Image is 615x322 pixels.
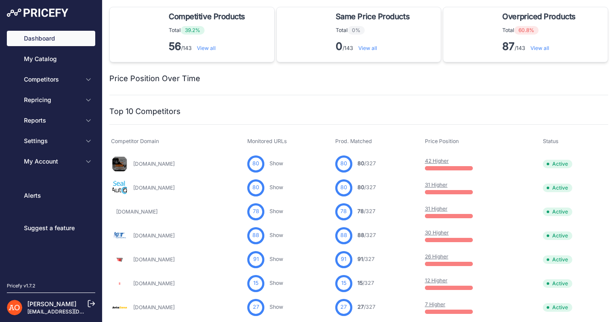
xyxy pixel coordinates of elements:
a: [DOMAIN_NAME] [133,161,175,167]
span: 0% [348,26,365,35]
a: Show [269,304,283,310]
button: Repricing [7,92,95,108]
nav: Sidebar [7,31,95,272]
span: 88 [252,231,259,240]
a: Show [269,184,283,190]
span: Status [543,138,559,144]
span: 15 [341,279,346,287]
span: 88 [340,231,347,240]
span: 80 [252,160,259,168]
img: Pricefy Logo [7,9,68,17]
a: 7 Higher [425,301,445,307]
span: 91 [341,255,346,263]
a: 80/327 [357,184,376,190]
span: 15 [253,279,258,287]
span: 27 [340,303,347,311]
a: Show [269,256,283,262]
a: Suggest a feature [7,220,95,236]
strong: 0 [336,40,343,53]
a: 31 Higher [425,181,448,188]
span: Active [543,279,572,288]
span: 27 [357,304,364,310]
a: Show [269,280,283,286]
a: 15/327 [357,280,374,286]
a: [EMAIL_ADDRESS][DOMAIN_NAME] [27,308,117,315]
a: 78/327 [357,208,375,214]
a: 30 Higher [425,229,449,236]
p: /143 [169,40,249,53]
a: View all [358,45,377,51]
span: Price Position [425,138,459,144]
strong: 56 [169,40,181,53]
span: Active [543,184,572,192]
h2: Price Position Over Time [109,73,200,85]
span: Same Price Products [336,11,410,23]
span: 80 [357,160,364,167]
span: Active [543,208,572,216]
a: [DOMAIN_NAME] [133,232,175,239]
span: Competitor Domain [111,138,159,144]
button: Reports [7,113,95,128]
span: 80 [357,184,364,190]
p: Total [169,26,249,35]
span: 27 [253,303,259,311]
a: 26 Higher [425,253,448,260]
span: 80 [340,184,347,192]
span: Active [543,160,572,168]
span: 80 [340,160,347,168]
a: Alerts [7,188,95,203]
a: [DOMAIN_NAME] [133,184,175,191]
p: /143 [502,40,579,53]
button: My Account [7,154,95,169]
a: 80/327 [357,160,376,167]
a: 31 Higher [425,205,448,212]
div: Pricefy v1.7.2 [7,282,35,290]
button: Competitors [7,72,95,87]
span: Settings [24,137,80,145]
a: Show [269,232,283,238]
a: [DOMAIN_NAME] [133,280,175,287]
span: Competitors [24,75,80,84]
a: Dashboard [7,31,95,46]
span: My Account [24,157,80,166]
a: 91/327 [357,256,375,262]
p: /143 [336,40,413,53]
p: Total [336,26,413,35]
strong: 87 [502,40,515,53]
a: 42 Higher [425,158,449,164]
span: 88 [357,232,364,238]
span: 15 [357,280,363,286]
a: Show [269,160,283,167]
span: Repricing [24,96,80,104]
button: Settings [7,133,95,149]
span: Competitive Products [169,11,245,23]
span: Prod. Matched [335,138,372,144]
a: 12 Higher [425,277,448,284]
a: View all [530,45,549,51]
span: Monitored URLs [247,138,287,144]
a: [DOMAIN_NAME] [133,256,175,263]
span: 39.2% [181,26,205,35]
a: My Catalog [7,51,95,67]
span: Active [543,231,572,240]
span: 91 [357,256,363,262]
span: 78 [357,208,364,214]
a: View all [197,45,216,51]
span: Active [543,303,572,312]
span: 78 [340,208,347,216]
span: Active [543,255,572,264]
h2: Top 10 Competitors [109,105,181,117]
p: Total [502,26,579,35]
a: [DOMAIN_NAME] [116,208,158,215]
span: Reports [24,116,80,125]
span: Overpriced Products [502,11,575,23]
span: 91 [253,255,259,263]
a: 27/327 [357,304,375,310]
a: [DOMAIN_NAME] [133,304,175,310]
a: Show [269,208,283,214]
a: 88/327 [357,232,376,238]
span: 60.8% [514,26,539,35]
span: 78 [253,208,259,216]
a: [PERSON_NAME] [27,300,76,307]
span: 80 [252,184,259,192]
